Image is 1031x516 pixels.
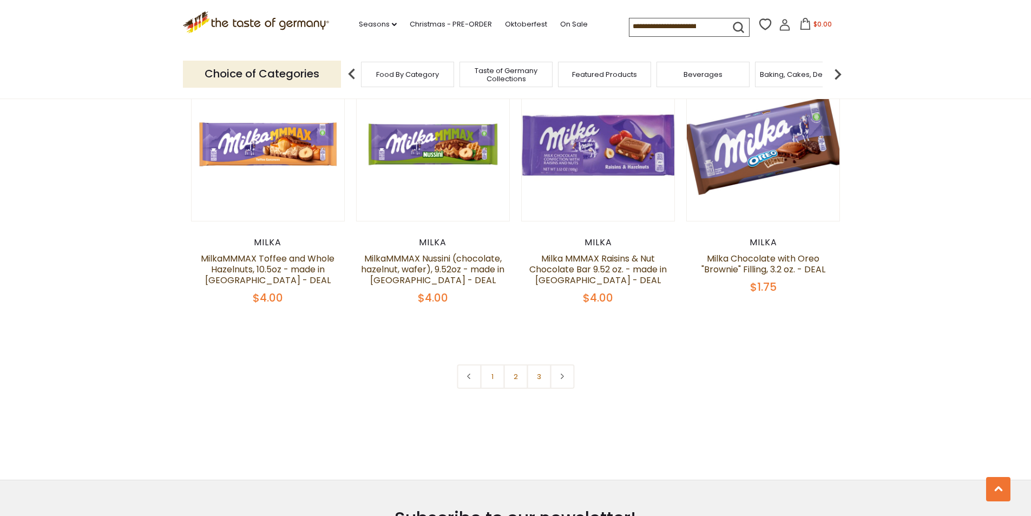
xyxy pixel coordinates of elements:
a: MilkaMMMAX Toffee and Whole Hazelnuts, 10.5oz - made in [GEOGRAPHIC_DATA] - DEAL [201,252,334,286]
a: Featured Products [572,70,637,79]
a: Baking, Cakes, Desserts [760,70,844,79]
div: Milka [686,237,840,248]
img: previous arrow [341,63,363,85]
a: Milka MMMAX Raisins & Nut Chocolate Bar 9.52 oz. - made in [GEOGRAPHIC_DATA] - DEAL [529,252,667,286]
a: Seasons [359,18,397,30]
a: 3 [527,364,551,389]
span: $4.00 [418,290,448,305]
div: Milka [191,237,345,248]
span: $0.00 [813,19,832,29]
img: next arrow [827,63,849,85]
span: $1.75 [750,279,777,295]
span: $4.00 [253,290,283,305]
a: 1 [480,364,504,389]
a: Milka Chocolate with Oreo "Brownie" Filling, 3.2 oz. - DEAL [701,252,825,276]
a: Food By Category [376,70,439,79]
a: MilkaMMMAX Nussini (chocolate, hazelnut, wafer), 9.52oz - made in [GEOGRAPHIC_DATA] - DEAL [361,252,504,286]
a: 2 [503,364,528,389]
a: On Sale [560,18,588,30]
span: $4.00 [583,290,613,305]
p: Choice of Categories [183,61,341,87]
img: Milka [522,68,675,221]
a: Beverages [684,70,723,79]
a: Oktoberfest [505,18,547,30]
a: Christmas - PRE-ORDER [410,18,492,30]
img: MilkaMMMAX [357,68,510,221]
img: MilkaMMMAX [192,68,345,221]
div: Milka [521,237,675,248]
button: $0.00 [793,18,839,34]
a: Taste of Germany Collections [463,67,549,83]
img: Milka [687,68,840,221]
div: Milka [356,237,510,248]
